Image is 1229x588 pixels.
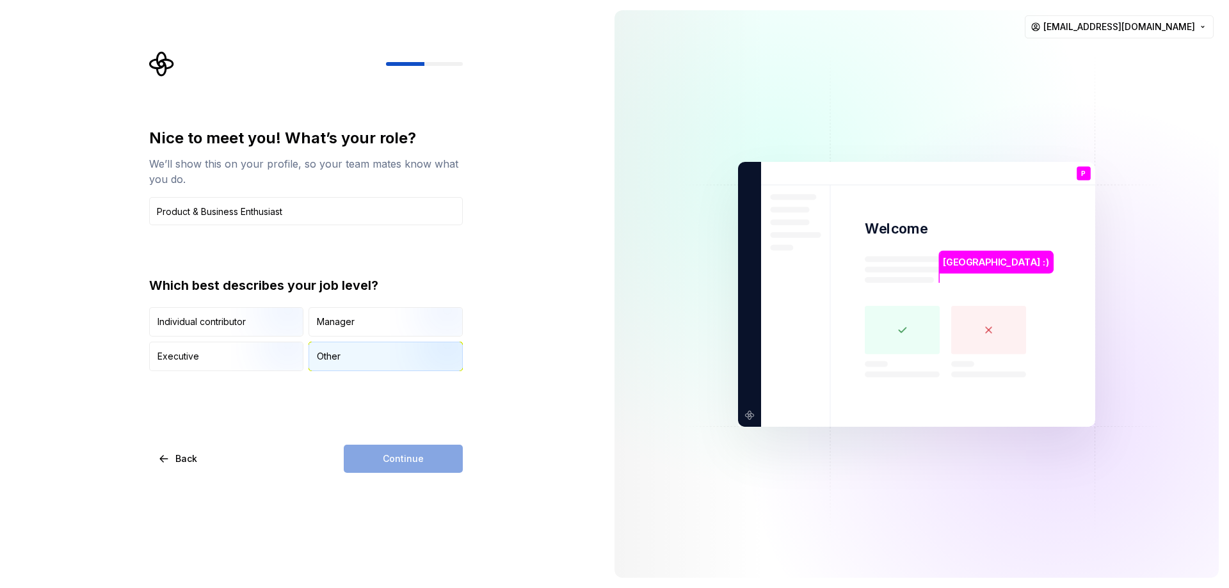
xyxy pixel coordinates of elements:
div: Which best describes your job level? [149,276,463,294]
input: Job title [149,197,463,225]
div: Executive [157,350,199,363]
p: P [1081,170,1086,177]
button: Back [149,445,208,473]
svg: Supernova Logo [149,51,175,77]
div: Nice to meet you! What’s your role? [149,128,463,148]
p: [GEOGRAPHIC_DATA] :) [943,255,1049,269]
span: Back [175,452,197,465]
span: [EMAIL_ADDRESS][DOMAIN_NAME] [1043,20,1195,33]
div: Manager [317,315,355,328]
div: Individual contributor [157,315,246,328]
button: [EMAIL_ADDRESS][DOMAIN_NAME] [1025,15,1214,38]
div: Other [317,350,341,363]
p: Welcome [865,219,928,238]
div: We’ll show this on your profile, so your team mates know what you do. [149,156,463,187]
